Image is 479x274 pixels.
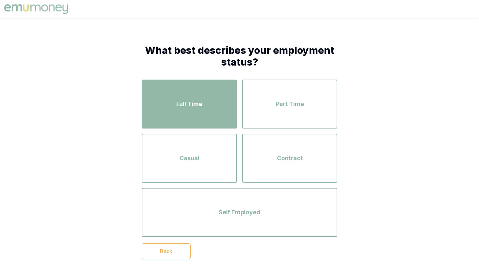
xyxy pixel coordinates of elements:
span: Casual [180,154,199,163]
span: Full Time [176,99,202,109]
button: Self Employed [142,188,337,237]
button: Casual [142,134,237,183]
span: Contract [277,154,303,163]
button: Contract [242,134,337,183]
button: Back [142,243,191,259]
span: Self Employed [219,208,260,217]
h1: What best describes your employment status? [142,44,337,68]
img: Emu Money [3,3,70,16]
span: Part Time [276,99,304,109]
button: Part Time [242,80,337,129]
button: Full Time [142,80,237,129]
